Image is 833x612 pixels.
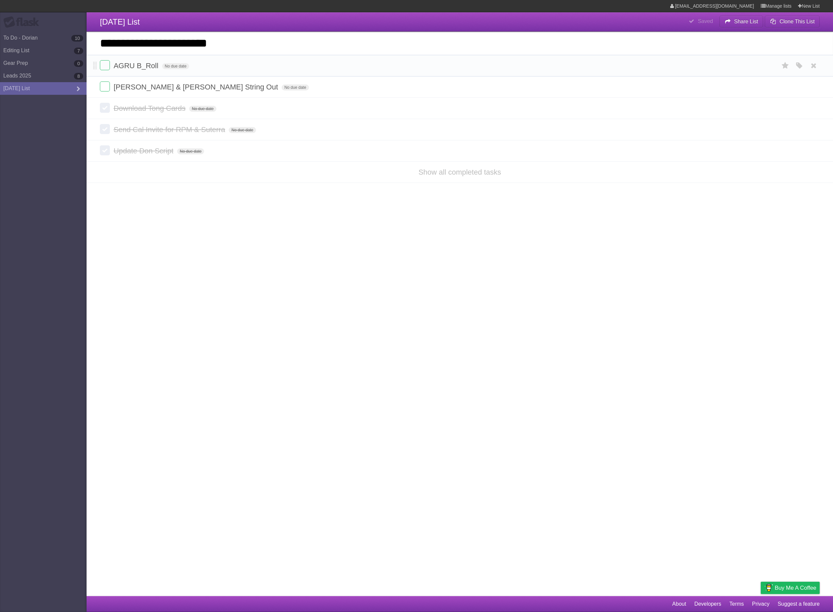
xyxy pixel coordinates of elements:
b: 7 [74,48,83,54]
img: Buy me a coffee [764,582,773,593]
label: Done [100,60,110,70]
a: Show all completed tasks [418,168,501,176]
b: 0 [74,60,83,67]
span: Buy me a coffee [775,582,816,594]
a: Developers [694,598,721,610]
button: Share List [719,16,763,28]
a: Privacy [752,598,769,610]
b: 8 [74,73,83,79]
label: Done [100,124,110,134]
label: Done [100,145,110,155]
b: Share List [734,19,758,24]
label: Star task [779,60,792,71]
span: AGRU B_Roll [114,62,160,70]
a: About [672,598,686,610]
span: No due date [189,106,216,112]
b: 10 [71,35,83,42]
a: Suggest a feature [778,598,820,610]
span: No due date [162,63,189,69]
span: Update Don Script [114,147,175,155]
b: Saved [698,18,713,24]
span: No due date [177,148,204,154]
span: [DATE] List [100,17,140,26]
label: Done [100,81,110,91]
button: Clone This List [765,16,820,28]
div: Flask [3,16,43,28]
a: Terms [729,598,744,610]
label: Done [100,103,110,113]
b: Clone This List [779,19,815,24]
a: Buy me a coffee [761,582,820,594]
span: Download Tong Cards [114,104,187,112]
span: No due date [282,84,309,90]
span: [PERSON_NAME] & [PERSON_NAME] String Out [114,83,280,91]
span: No due date [229,127,256,133]
span: Send Cal Invite for RPM & Suterra [114,125,227,134]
